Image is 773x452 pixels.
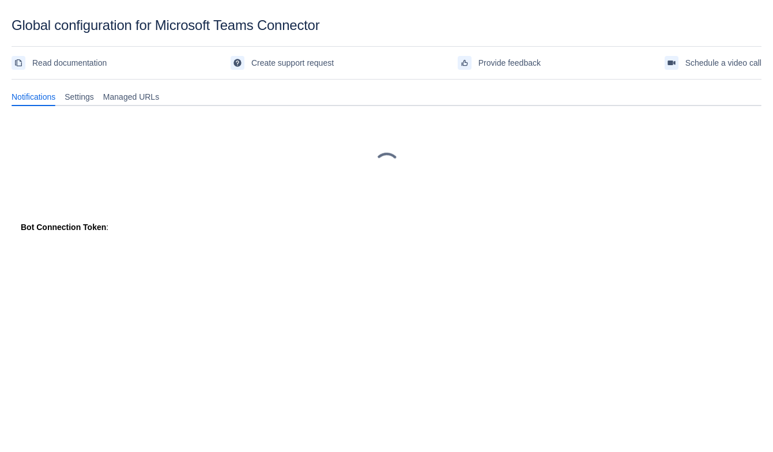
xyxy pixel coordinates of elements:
span: support [233,58,242,67]
span: Managed URLs [103,91,159,103]
span: documentation [14,58,23,67]
span: Provide feedback [478,54,541,72]
span: Read documentation [32,54,107,72]
span: Notifications [12,91,55,103]
a: Create support request [231,54,334,72]
a: Read documentation [12,54,107,72]
span: Create support request [251,54,334,72]
span: feedback [460,58,469,67]
div: Global configuration for Microsoft Teams Connector [12,17,761,33]
a: Schedule a video call [665,54,761,72]
span: Schedule a video call [685,54,761,72]
span: Settings [65,91,94,103]
strong: Bot Connection Token [21,223,106,232]
div: : [21,221,752,233]
span: videoCall [667,58,676,67]
a: Provide feedback [458,54,541,72]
